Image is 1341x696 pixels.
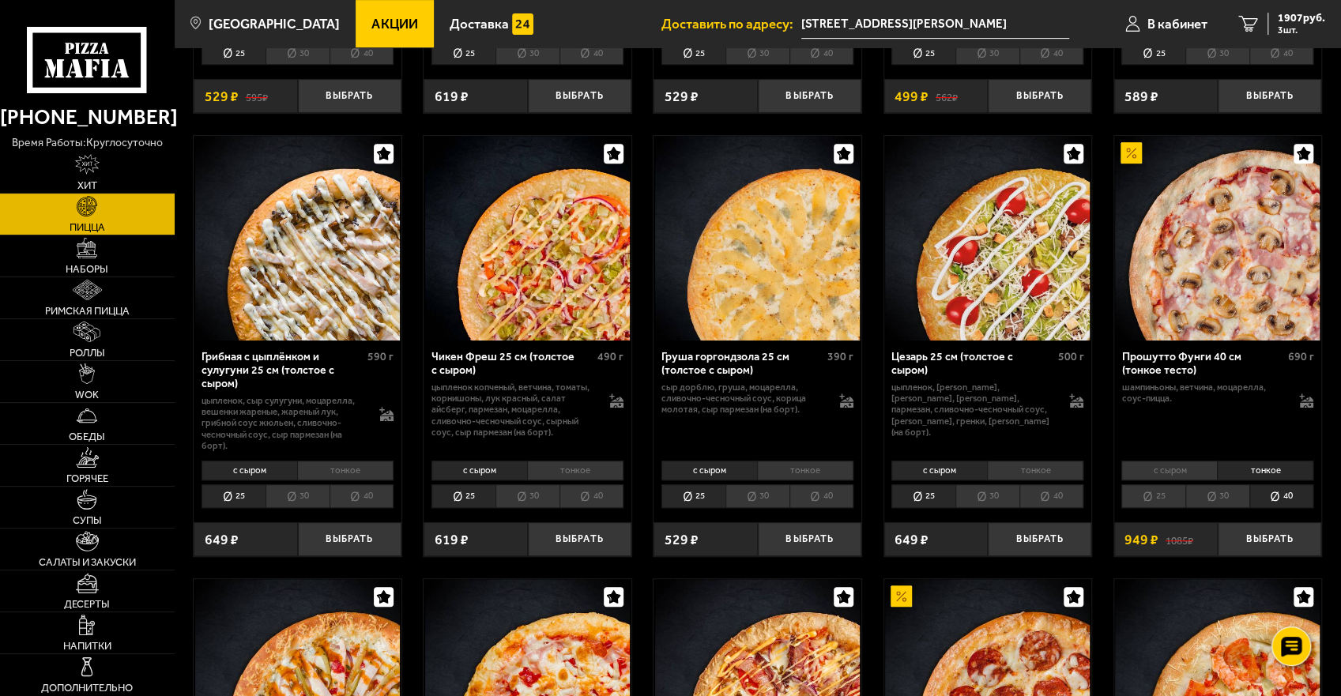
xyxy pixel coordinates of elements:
[70,222,105,232] span: Пицца
[66,473,108,483] span: Горячее
[936,89,958,103] s: 562 ₽
[41,683,133,693] span: Дополнительно
[789,42,854,65] li: 40
[431,351,593,378] div: Чикен Фреш 25 см (толстое с сыром)
[661,17,801,31] span: Доставить по адресу:
[661,351,823,378] div: Груша горгондзола 25 см (толстое с сыром)
[1147,17,1207,31] span: В кабинет
[1019,42,1084,65] li: 40
[1124,89,1158,103] span: 589 ₽
[665,89,699,103] span: 529 ₽
[891,42,955,65] li: 25
[1114,136,1322,340] a: АкционныйПрошутто Фунги 40 см (тонкое тесто)
[955,484,1019,507] li: 30
[39,557,136,567] span: Салаты и закуски
[758,79,861,113] button: Выбрать
[661,42,725,65] li: 25
[895,532,929,547] span: 649 ₽
[66,264,108,274] span: Наборы
[246,89,268,103] s: 595 ₽
[202,484,266,507] li: 25
[1121,484,1185,507] li: 25
[528,522,631,556] button: Выбрать
[298,522,401,556] button: Выбрать
[527,461,623,480] li: тонкое
[1124,532,1158,547] span: 949 ₽
[665,532,699,547] span: 529 ₽
[425,136,630,340] img: Чикен Фреш 25 см (толстое с сыром)
[202,395,365,451] p: цыпленок, сыр сулугуни, моцарелла, вешенки жареные, жареный лук, грибной соус Жюльен, сливочно-че...
[431,42,495,65] li: 25
[987,461,1083,480] li: тонкое
[655,136,860,340] img: Груша горгондзола 25 см (толстое с сыром)
[661,461,757,480] li: с сыром
[559,42,624,65] li: 40
[1278,13,1325,24] span: 1907 руб.
[1057,350,1083,363] span: 500 г
[209,17,340,31] span: [GEOGRAPHIC_DATA]
[1218,79,1321,113] button: Выбрать
[495,484,559,507] li: 30
[1019,484,1084,507] li: 40
[1218,522,1321,556] button: Выбрать
[1166,532,1193,547] s: 1085 ₽
[891,585,912,607] img: Акционный
[1249,42,1314,65] li: 40
[895,89,929,103] span: 499 ₽
[205,532,239,547] span: 649 ₽
[330,42,394,65] li: 40
[955,42,1019,65] li: 30
[757,461,853,480] li: тонкое
[330,484,394,507] li: 40
[367,350,394,363] span: 590 г
[891,461,987,480] li: с сыром
[202,42,266,65] li: 25
[64,599,110,609] span: Десерты
[63,641,111,651] span: Напитки
[495,42,559,65] li: 30
[69,431,105,442] span: Обеды
[1121,142,1142,164] img: Акционный
[559,484,624,507] li: 40
[891,351,1053,378] div: Цезарь 25 см (толстое с сыром)
[654,136,861,340] a: Груша горгондзола 25 см (толстое с сыром)
[725,484,789,507] li: 30
[1249,484,1314,507] li: 40
[1121,351,1283,378] div: Прошутто Фунги 40 см (тонкое тесто)
[431,461,527,480] li: с сыром
[431,382,595,438] p: цыпленок копченый, ветчина, томаты, корнишоны, лук красный, салат айсберг, пармезан, моцарелла, с...
[891,382,1055,438] p: цыпленок, [PERSON_NAME], [PERSON_NAME], [PERSON_NAME], пармезан, сливочно-чесночный соус, [PERSON...
[297,461,394,480] li: тонкое
[431,484,495,507] li: 25
[661,382,825,415] p: сыр дорблю, груша, моцарелла, сливочно-чесночный соус, корица молотая, сыр пармезан (на борт).
[73,515,102,525] span: Супы
[827,350,853,363] span: 390 г
[195,136,400,340] img: Грибная с цыплёнком и сулугуни 25 см (толстое с сыром)
[789,484,854,507] li: 40
[371,17,417,31] span: Акции
[758,522,861,556] button: Выбрать
[424,136,631,340] a: Чикен Фреш 25 см (толстое с сыром)
[1185,484,1249,507] li: 30
[298,79,401,113] button: Выбрать
[1121,42,1185,65] li: 25
[1121,382,1285,404] p: шампиньоны, ветчина, моцарелла, соус-пицца.
[70,348,105,358] span: Роллы
[725,42,789,65] li: 30
[661,484,725,507] li: 25
[450,17,509,31] span: Доставка
[435,89,469,103] span: 619 ₽
[988,522,1091,556] button: Выбрать
[884,136,1092,340] a: Цезарь 25 см (толстое с сыром)
[988,79,1091,113] button: Выбрать
[885,136,1090,340] img: Цезарь 25 см (толстое с сыром)
[266,484,330,507] li: 30
[75,389,99,400] span: WOK
[266,42,330,65] li: 30
[202,461,297,480] li: с сыром
[801,9,1069,39] input: Ваш адрес доставки
[77,180,97,190] span: Хит
[205,89,239,103] span: 529 ₽
[891,484,955,507] li: 25
[435,532,469,547] span: 619 ₽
